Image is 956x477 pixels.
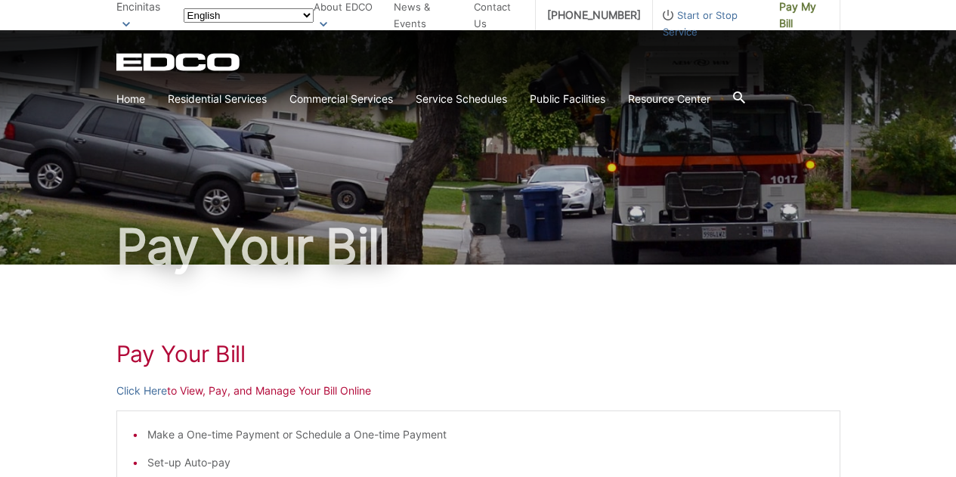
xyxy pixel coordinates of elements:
p: to View, Pay, and Manage Your Bill Online [116,383,840,399]
li: Make a One-time Payment or Schedule a One-time Payment [147,426,825,443]
a: Residential Services [168,91,267,107]
a: Public Facilities [530,91,605,107]
a: Commercial Services [289,91,393,107]
a: Resource Center [628,91,710,107]
a: Service Schedules [416,91,507,107]
a: Click Here [116,383,167,399]
li: Set-up Auto-pay [147,454,825,471]
h1: Pay Your Bill [116,340,840,367]
a: EDCD logo. Return to the homepage. [116,53,242,71]
h1: Pay Your Bill [116,222,840,271]
a: Home [116,91,145,107]
select: Select a language [184,8,314,23]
